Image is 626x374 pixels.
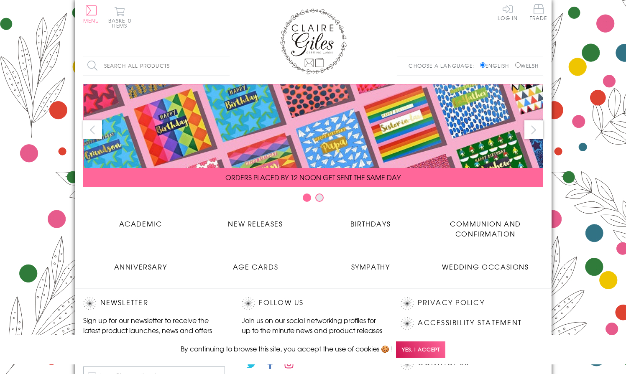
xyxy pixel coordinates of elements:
a: Wedding Occasions [428,255,543,272]
span: 0 items [112,17,131,29]
label: English [480,62,513,69]
span: Age Cards [233,262,278,272]
a: New Releases [198,212,313,229]
button: Carousel Page 1 (Current Slide) [303,193,311,202]
h2: Newsletter [83,297,225,310]
input: Welsh [515,62,521,68]
span: ORDERS PLACED BY 12 NOON GET SENT THE SAME DAY [225,172,401,182]
span: Wedding Occasions [442,262,529,272]
a: Trade [530,4,547,22]
button: Menu [83,5,100,23]
a: Log In [498,4,518,20]
span: Anniversary [114,262,167,272]
span: New Releases [228,219,283,229]
a: Anniversary [83,255,198,272]
a: Communion and Confirmation [428,212,543,239]
button: Basket0 items [108,7,131,28]
div: Carousel Pagination [83,193,543,206]
h2: Follow Us [242,297,384,310]
p: Join us on our social networking profiles for up to the minute news and product releases the mome... [242,315,384,345]
span: Trade [530,4,547,20]
span: Birthdays [350,219,391,229]
input: Search [221,56,230,75]
span: Academic [119,219,162,229]
span: Sympathy [351,262,390,272]
a: Age Cards [198,255,313,272]
a: Privacy Policy [418,297,484,308]
a: Sympathy [313,255,428,272]
input: Search all products [83,56,230,75]
span: Communion and Confirmation [450,219,521,239]
button: Carousel Page 2 [315,193,324,202]
button: next [524,120,543,139]
a: Academic [83,212,198,229]
p: Sign up for our newsletter to receive the latest product launches, news and offers directly to yo... [83,315,225,345]
span: Yes, I accept [396,341,445,358]
span: Menu [83,17,100,24]
a: Accessibility Statement [418,317,522,328]
a: Contact Us [418,357,469,369]
label: Welsh [515,62,539,69]
img: Claire Giles Greetings Cards [280,8,347,74]
button: prev [83,120,102,139]
a: Birthdays [313,212,428,229]
input: English [480,62,485,68]
p: Choose a language: [409,62,478,69]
